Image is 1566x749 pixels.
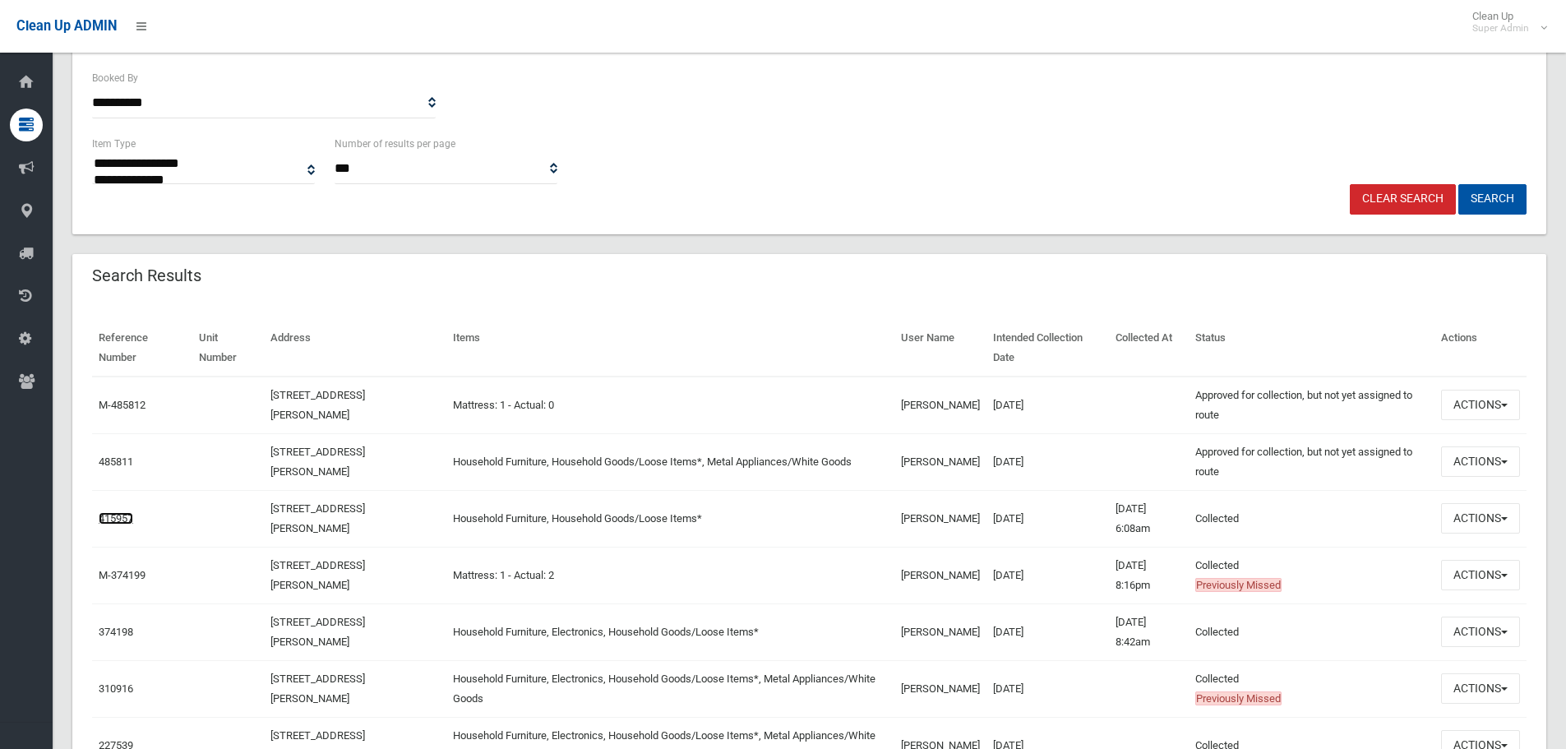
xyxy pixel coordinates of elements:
td: [PERSON_NAME] [894,490,986,547]
span: Previously Missed [1195,578,1282,592]
td: Household Furniture, Household Goods/Loose Items*, Metal Appliances/White Goods [446,433,894,490]
td: [DATE] 8:42am [1109,603,1188,660]
th: Actions [1434,320,1527,377]
td: Mattress: 1 - Actual: 0 [446,377,894,434]
td: Mattress: 1 - Actual: 2 [446,547,894,603]
button: Actions [1441,390,1520,420]
a: 310916 [99,682,133,695]
td: [PERSON_NAME] [894,377,986,434]
td: [DATE] 8:16pm [1109,547,1188,603]
td: Collected [1189,660,1434,717]
td: [DATE] [986,433,1110,490]
span: Previously Missed [1195,691,1282,705]
button: Actions [1441,560,1520,590]
td: Approved for collection, but not yet assigned to route [1189,433,1434,490]
th: Status [1189,320,1434,377]
th: Address [264,320,446,377]
a: 415957 [99,512,133,525]
td: Household Furniture, Electronics, Household Goods/Loose Items* [446,603,894,660]
th: Collected At [1109,320,1188,377]
a: M-374199 [99,569,146,581]
span: Clean Up [1464,10,1545,35]
td: [PERSON_NAME] [894,547,986,603]
td: Household Furniture, Household Goods/Loose Items* [446,490,894,547]
label: Number of results per page [335,135,455,153]
button: Search [1458,184,1527,215]
td: Collected [1189,547,1434,603]
td: [DATE] [986,490,1110,547]
td: [PERSON_NAME] [894,433,986,490]
th: Unit Number [192,320,264,377]
td: [DATE] [986,603,1110,660]
td: [DATE] [986,660,1110,717]
a: Clear Search [1350,184,1456,215]
a: [STREET_ADDRESS][PERSON_NAME] [270,389,365,421]
button: Actions [1441,673,1520,704]
th: User Name [894,320,986,377]
a: [STREET_ADDRESS][PERSON_NAME] [270,559,365,591]
label: Item Type [92,135,136,153]
td: [DATE] [986,547,1110,603]
a: [STREET_ADDRESS][PERSON_NAME] [270,616,365,648]
td: [PERSON_NAME] [894,660,986,717]
td: Household Furniture, Electronics, Household Goods/Loose Items*, Metal Appliances/White Goods [446,660,894,717]
td: [DATE] [986,377,1110,434]
small: Super Admin [1472,22,1529,35]
th: Intended Collection Date [986,320,1110,377]
a: 485811 [99,455,133,468]
a: [STREET_ADDRESS][PERSON_NAME] [270,446,365,478]
a: [STREET_ADDRESS][PERSON_NAME] [270,502,365,534]
header: Search Results [72,260,221,292]
td: [DATE] 6:08am [1109,490,1188,547]
td: Approved for collection, but not yet assigned to route [1189,377,1434,434]
a: 374198 [99,626,133,638]
th: Reference Number [92,320,192,377]
span: Clean Up ADMIN [16,18,117,34]
th: Items [446,320,894,377]
label: Booked By [92,69,138,87]
button: Actions [1441,446,1520,477]
button: Actions [1441,617,1520,647]
td: Collected [1189,603,1434,660]
a: M-485812 [99,399,146,411]
td: [PERSON_NAME] [894,603,986,660]
button: Actions [1441,503,1520,534]
td: Collected [1189,490,1434,547]
a: [STREET_ADDRESS][PERSON_NAME] [270,673,365,705]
